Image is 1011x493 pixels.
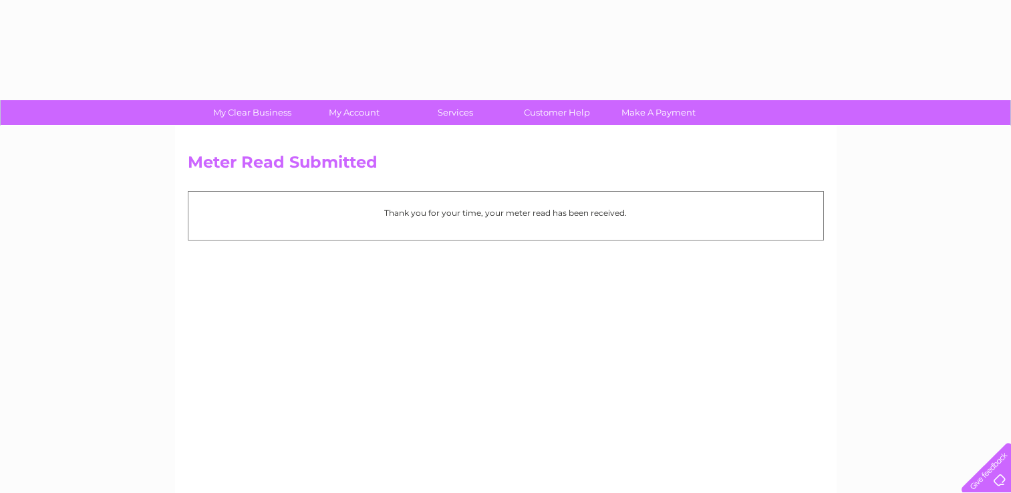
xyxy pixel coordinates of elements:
[603,100,714,125] a: Make A Payment
[400,100,511,125] a: Services
[299,100,409,125] a: My Account
[195,206,817,219] p: Thank you for your time, your meter read has been received.
[502,100,612,125] a: Customer Help
[188,153,824,178] h2: Meter Read Submitted
[197,100,307,125] a: My Clear Business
